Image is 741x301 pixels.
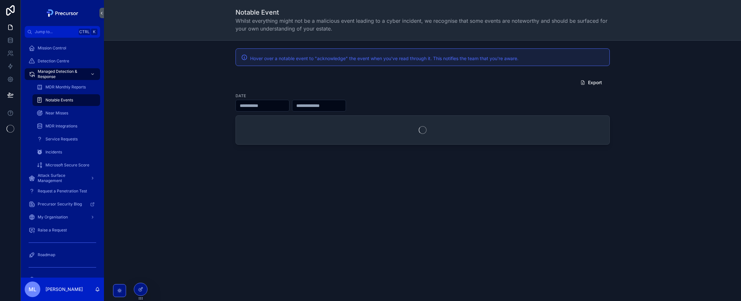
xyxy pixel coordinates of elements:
span: Roadmap [38,252,55,257]
label: Date [236,93,246,98]
h1: Notable Event [236,8,610,17]
a: Mission Control [25,42,100,54]
span: Attack Surface Management [38,173,85,183]
a: Incidents [32,146,100,158]
a: Notable Events [32,94,100,106]
a: Precursor Security Blog [25,198,100,210]
span: Mission Control [38,46,66,51]
a: Near Misses [32,107,100,119]
span: K [92,29,97,34]
span: INTERNAL - All Clients [38,277,79,282]
button: Jump to...CtrlK [25,26,100,38]
span: Request a Penetration Test [38,189,87,194]
a: My Organisation [25,211,100,223]
a: Attack Surface Management [25,172,100,184]
a: Detection Centre [25,55,100,67]
span: Jump to... [35,29,76,34]
span: Detection Centre [38,59,69,64]
span: Precursor Security Blog [38,202,82,207]
img: App logo [45,8,80,18]
span: MDR Monthly Reports [45,85,86,90]
span: Raise a Request [38,228,67,233]
span: Service Requests [45,137,78,142]
span: Microsoft Secure Score [45,163,89,168]
a: MDR Monthly Reports [32,81,100,93]
button: Export [575,77,607,88]
span: Hover over a notable event to "acknowledge" the event when you've read through it. This notifies ... [250,56,518,61]
a: Service Requests [32,133,100,145]
span: My Organisation [38,215,68,220]
span: ML [29,285,36,293]
span: Managed Detection & Response [38,69,85,79]
a: Managed Detection & Response [25,68,100,80]
a: Raise a Request [25,224,100,236]
span: MDR Integrations [45,124,77,129]
a: Request a Penetration Test [25,185,100,197]
a: MDR Integrations [32,120,100,132]
span: Near Misses [45,111,68,116]
span: Incidents [45,150,62,155]
div: scrollable content [21,38,104,278]
a: INTERNAL - All Clients [25,274,100,285]
div: Hover over a notable event to "acknowledge" the event when you've read through it. This notifies ... [250,55,604,62]
span: Ctrl [79,29,90,35]
a: Microsoft Secure Score [32,159,100,171]
span: Notable Events [45,98,73,103]
p: [PERSON_NAME] [45,286,83,293]
a: Roadmap [25,249,100,261]
span: Whilst everything might not be a malicious event leading to a cyber incident, we recognise that s... [236,17,610,33]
